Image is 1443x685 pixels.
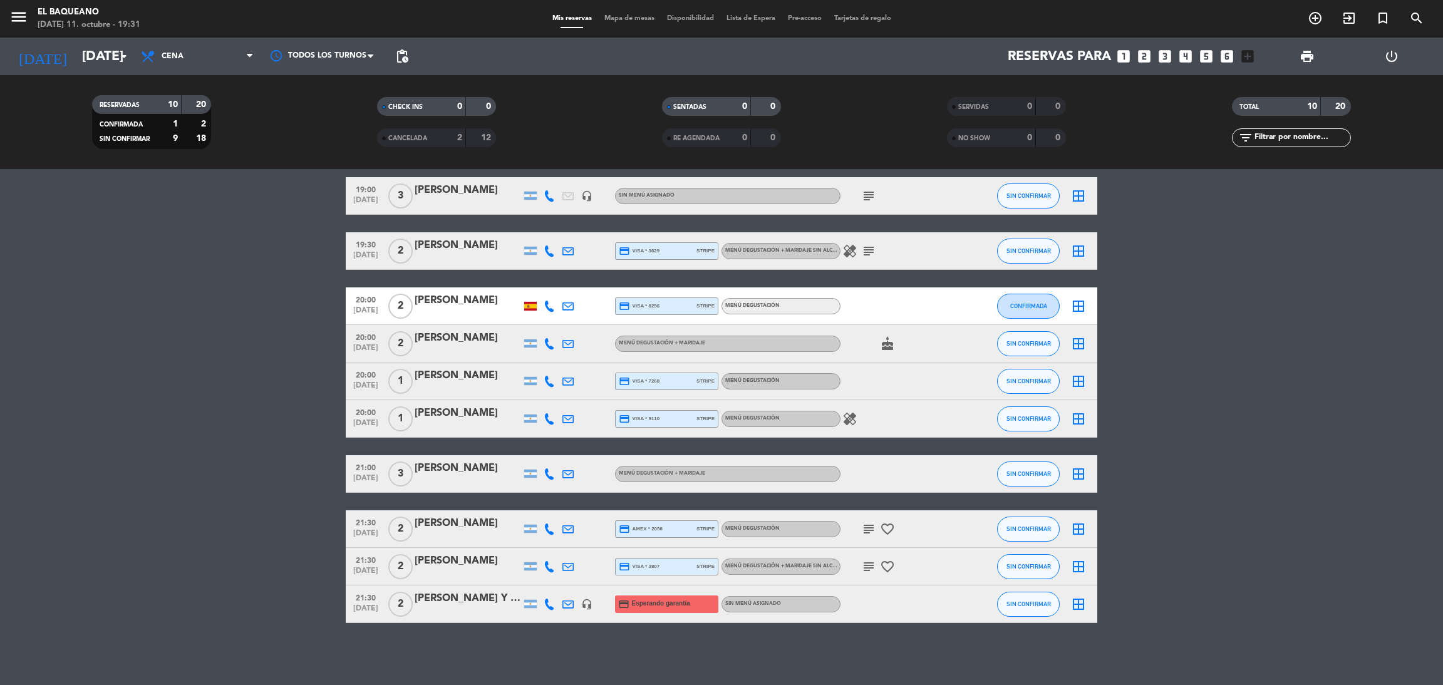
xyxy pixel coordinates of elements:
[486,102,494,111] strong: 0
[388,461,413,487] span: 3
[457,133,462,142] strong: 2
[1027,133,1032,142] strong: 0
[861,559,876,574] i: subject
[1375,11,1390,26] i: turned_in_not
[350,604,381,619] span: [DATE]
[38,6,140,19] div: El Baqueano
[100,136,150,142] span: SIN CONFIRMAR
[1071,522,1086,537] i: border_all
[350,329,381,344] span: 20:00
[100,121,143,128] span: CONFIRMADA
[350,474,381,488] span: [DATE]
[457,102,462,111] strong: 0
[350,196,381,210] span: [DATE]
[725,378,780,383] span: Menú degustación
[388,592,413,617] span: 2
[661,15,720,22] span: Disponibilidad
[997,554,1060,579] button: SIN CONFIRMAR
[350,552,381,567] span: 21:30
[350,251,381,265] span: [DATE]
[997,239,1060,264] button: SIN CONFIRMAR
[842,411,857,426] i: healing
[116,49,132,64] i: arrow_drop_down
[1006,340,1051,347] span: SIN CONFIRMAR
[619,413,659,425] span: visa * 9110
[350,292,381,306] span: 20:00
[1157,48,1173,64] i: looks_3
[619,413,630,425] i: credit_card
[1198,48,1214,64] i: looks_5
[350,237,381,251] span: 19:30
[880,522,895,537] i: favorite_border
[861,244,876,259] i: subject
[388,294,413,319] span: 2
[415,405,521,421] div: [PERSON_NAME]
[1219,48,1235,64] i: looks_6
[395,49,410,64] span: pending_actions
[619,193,675,198] span: Sin menú asignado
[997,406,1060,431] button: SIN CONFIRMAR
[619,245,659,257] span: visa * 3629
[619,471,705,476] span: Menú degustación + maridaje
[1071,188,1086,203] i: border_all
[581,599,592,610] i: headset_mic
[1055,102,1063,111] strong: 0
[388,554,413,579] span: 2
[1307,102,1317,111] strong: 10
[350,182,381,196] span: 19:00
[415,590,521,607] div: [PERSON_NAME] Y [US_STATE][PERSON_NAME]
[619,561,630,572] i: credit_card
[350,529,381,543] span: [DATE]
[861,522,876,537] i: subject
[481,133,494,142] strong: 12
[997,183,1060,209] button: SIN CONFIRMAR
[1071,244,1086,259] i: border_all
[173,120,178,128] strong: 1
[1027,102,1032,111] strong: 0
[162,52,184,61] span: Cena
[619,301,659,312] span: visa * 8256
[1055,133,1063,142] strong: 0
[415,368,521,384] div: [PERSON_NAME]
[958,135,990,142] span: NO SHOW
[696,377,715,385] span: stripe
[388,369,413,394] span: 1
[725,416,780,421] span: Menú degustación
[350,590,381,604] span: 21:30
[725,303,780,308] span: Menú degustación
[696,247,715,255] span: stripe
[415,330,521,346] div: [PERSON_NAME]
[1071,374,1086,389] i: border_all
[1136,48,1152,64] i: looks_two
[619,376,630,387] i: credit_card
[9,43,76,70] i: [DATE]
[388,104,423,110] span: CHECK INS
[619,245,630,257] i: credit_card
[201,120,209,128] strong: 2
[1342,11,1357,26] i: exit_to_app
[1010,302,1047,309] span: CONFIRMADA
[842,244,857,259] i: healing
[632,599,690,609] span: Esperando garantía
[168,100,178,109] strong: 10
[1006,378,1051,384] span: SIN CONFIRMAR
[1349,38,1434,75] div: LOG OUT
[828,15,897,22] span: Tarjetas de regalo
[1115,48,1132,64] i: looks_one
[1006,525,1051,532] span: SIN CONFIRMAR
[997,517,1060,542] button: SIN CONFIRMAR
[415,553,521,569] div: [PERSON_NAME]
[725,248,880,253] span: Menú degustación + maridaje sin alcohol
[770,133,778,142] strong: 0
[1006,192,1051,199] span: SIN CONFIRMAR
[997,592,1060,617] button: SIN CONFIRMAR
[1239,48,1256,64] i: add_box
[619,523,630,535] i: credit_card
[997,294,1060,319] button: CONFIRMADA
[415,292,521,309] div: [PERSON_NAME]
[1071,559,1086,574] i: border_all
[619,341,705,346] span: Menú degustación + maridaje
[696,562,715,570] span: stripe
[1335,102,1348,111] strong: 20
[1071,299,1086,314] i: border_all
